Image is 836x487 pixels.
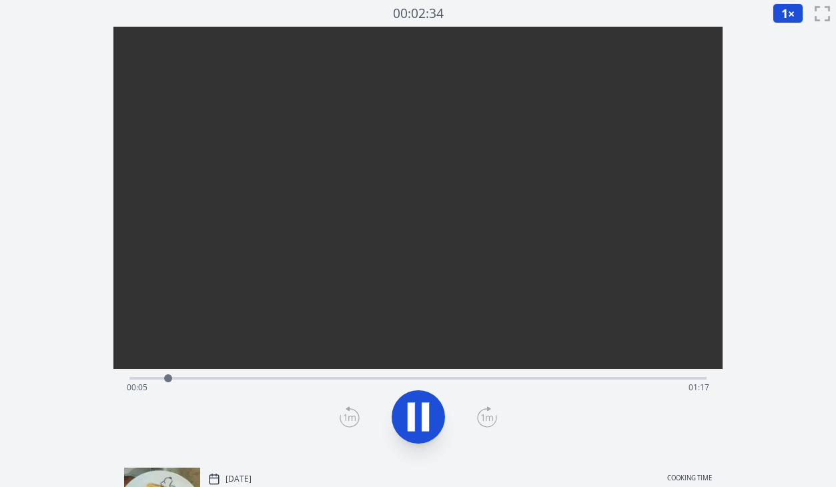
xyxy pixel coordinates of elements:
p: [DATE] [226,474,252,484]
span: 01:17 [689,382,709,393]
p: Cooking time [667,473,712,485]
a: 00:02:34 [393,4,444,23]
button: 1× [773,3,803,23]
span: 1 [781,5,788,21]
span: 00:05 [127,382,147,393]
